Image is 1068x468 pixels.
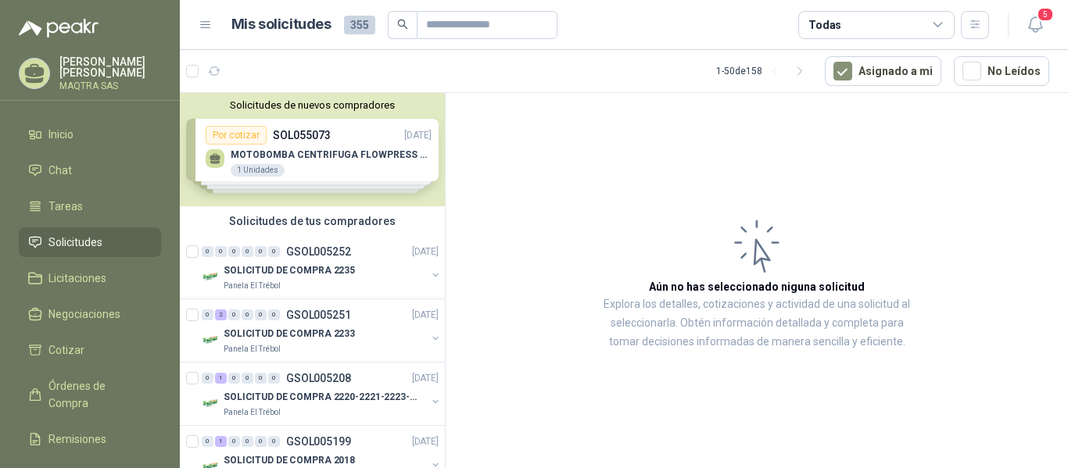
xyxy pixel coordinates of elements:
[255,246,267,257] div: 0
[716,59,812,84] div: 1 - 50 de 158
[48,126,73,143] span: Inicio
[19,191,161,221] a: Tareas
[268,309,280,320] div: 0
[48,341,84,359] span: Cotizar
[1021,11,1049,39] button: 5
[255,309,267,320] div: 0
[224,406,281,419] p: Panela El Trébol
[242,309,253,320] div: 0
[48,305,120,323] span: Negociaciones
[228,373,240,384] div: 0
[202,330,220,349] img: Company Logo
[242,246,253,257] div: 0
[202,436,213,447] div: 0
[1037,7,1054,22] span: 5
[412,371,439,386] p: [DATE]
[19,335,161,365] a: Cotizar
[808,16,841,34] div: Todas
[215,309,227,320] div: 2
[202,394,220,413] img: Company Logo
[242,436,253,447] div: 0
[215,246,227,257] div: 0
[19,155,161,185] a: Chat
[202,242,442,292] a: 0 0 0 0 0 0 GSOL005252[DATE] Company LogoSOLICITUD DE COMPRA 2235Panela El Trébol
[180,206,445,236] div: Solicitudes de tus compradores
[202,267,220,286] img: Company Logo
[412,245,439,259] p: [DATE]
[228,246,240,257] div: 0
[255,436,267,447] div: 0
[48,198,83,215] span: Tareas
[224,390,418,405] p: SOLICITUD DE COMPRA 2220-2221-2223-2224
[180,93,445,206] div: Solicitudes de nuevos compradoresPor cotizarSOL055073[DATE] MOTOBOMBA CENTRIFUGA FLOWPRESS 1.5HP-...
[224,327,355,341] p: SOLICITUD DE COMPRA 2233
[286,436,351,447] p: GSOL005199
[48,234,102,251] span: Solicitudes
[255,373,267,384] div: 0
[19,424,161,454] a: Remisiones
[48,377,146,412] span: Órdenes de Compra
[202,305,442,355] a: 0 2 0 0 0 0 GSOL005251[DATE] Company LogoSOLICITUD DE COMPRA 2233Panela El Trébol
[268,246,280,257] div: 0
[268,436,280,447] div: 0
[202,369,442,419] a: 0 1 0 0 0 0 GSOL005208[DATE] Company LogoSOLICITUD DE COMPRA 2220-2221-2223-2224Panela El Trébol
[19,299,161,329] a: Negociaciones
[186,99,439,111] button: Solicitudes de nuevos compradores
[202,373,213,384] div: 0
[19,263,161,293] a: Licitaciones
[59,81,161,91] p: MAQTRA SAS
[286,246,351,257] p: GSOL005252
[825,56,941,86] button: Asignado a mi
[649,278,865,295] h3: Aún no has seleccionado niguna solicitud
[215,373,227,384] div: 1
[19,371,161,418] a: Órdenes de Compra
[224,343,281,355] p: Panela El Trébol
[224,263,355,278] p: SOLICITUD DE COMPRA 2235
[19,19,99,38] img: Logo peakr
[242,373,253,384] div: 0
[231,13,332,36] h1: Mis solicitudes
[48,270,106,287] span: Licitaciones
[397,19,408,30] span: search
[228,436,240,447] div: 0
[286,309,351,320] p: GSOL005251
[202,246,213,257] div: 0
[202,309,213,320] div: 0
[602,295,912,352] p: Explora los detalles, cotizaciones y actividad de una solicitud al seleccionarla. Obtén informaci...
[48,430,106,448] span: Remisiones
[215,436,227,447] div: 1
[268,373,280,384] div: 0
[954,56,1049,86] button: No Leídos
[48,162,72,179] span: Chat
[286,373,351,384] p: GSOL005208
[224,280,281,292] p: Panela El Trébol
[19,120,161,149] a: Inicio
[59,56,161,78] p: [PERSON_NAME] [PERSON_NAME]
[412,308,439,323] p: [DATE]
[19,227,161,257] a: Solicitudes
[344,16,375,34] span: 355
[228,309,240,320] div: 0
[412,434,439,449] p: [DATE]
[224,453,355,468] p: SOLICITUD DE COMPRA 2018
